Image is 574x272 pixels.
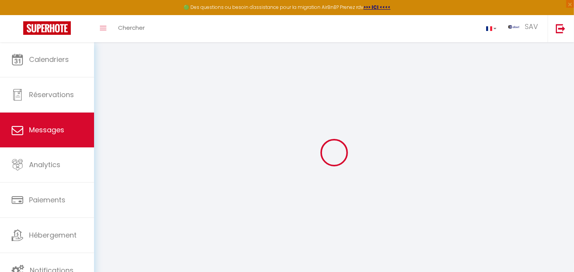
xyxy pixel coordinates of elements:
span: Réservations [29,90,74,99]
span: Hébergement [29,230,77,240]
a: Chercher [112,15,151,42]
img: logout [556,24,565,33]
span: SAV [525,22,538,31]
span: Calendriers [29,55,69,64]
span: Messages [29,125,64,135]
span: Analytics [29,160,60,169]
span: Chercher [118,24,145,32]
a: >>> ICI <<<< [363,4,391,10]
img: ... [508,25,520,29]
a: ... SAV [502,15,548,42]
span: Paiements [29,195,65,205]
img: Super Booking [23,21,71,35]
